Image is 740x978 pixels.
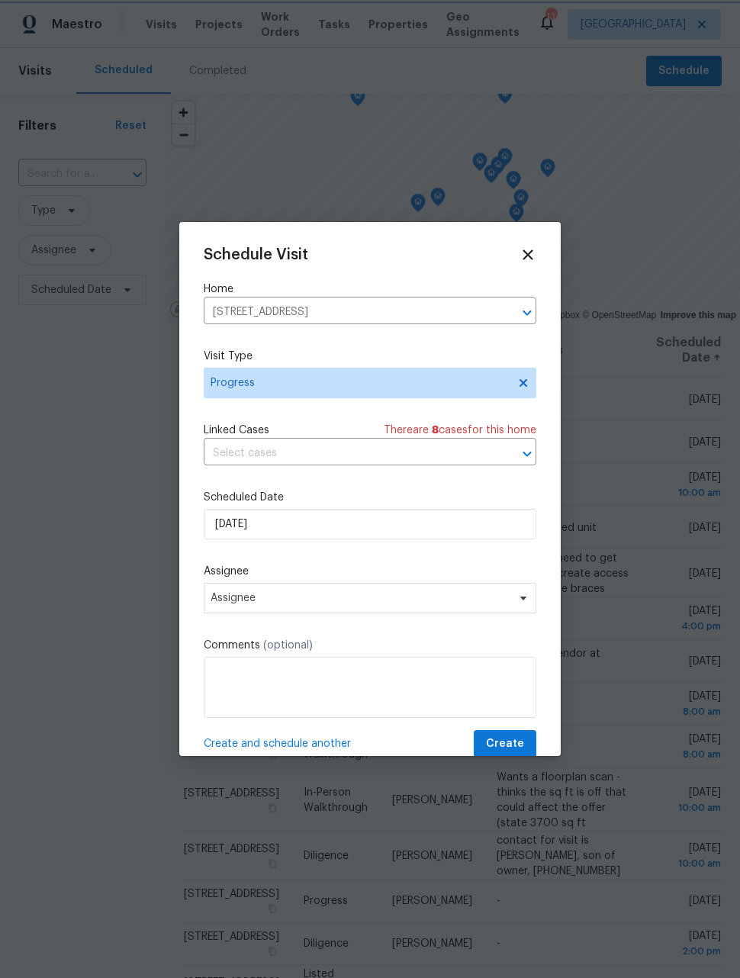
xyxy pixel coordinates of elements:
[516,302,538,323] button: Open
[211,592,510,604] span: Assignee
[520,246,536,263] span: Close
[474,730,536,758] button: Create
[384,423,536,438] span: There are case s for this home
[263,640,313,651] span: (optional)
[204,247,308,262] span: Schedule Visit
[204,349,536,364] label: Visit Type
[204,509,536,539] input: M/D/YYYY
[204,423,269,438] span: Linked Cases
[204,638,536,653] label: Comments
[204,301,494,324] input: Enter in an address
[204,442,494,465] input: Select cases
[432,425,439,436] span: 8
[204,736,351,751] span: Create and schedule another
[516,443,538,465] button: Open
[211,375,507,391] span: Progress
[204,490,536,505] label: Scheduled Date
[204,564,536,579] label: Assignee
[204,281,536,297] label: Home
[486,735,524,754] span: Create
